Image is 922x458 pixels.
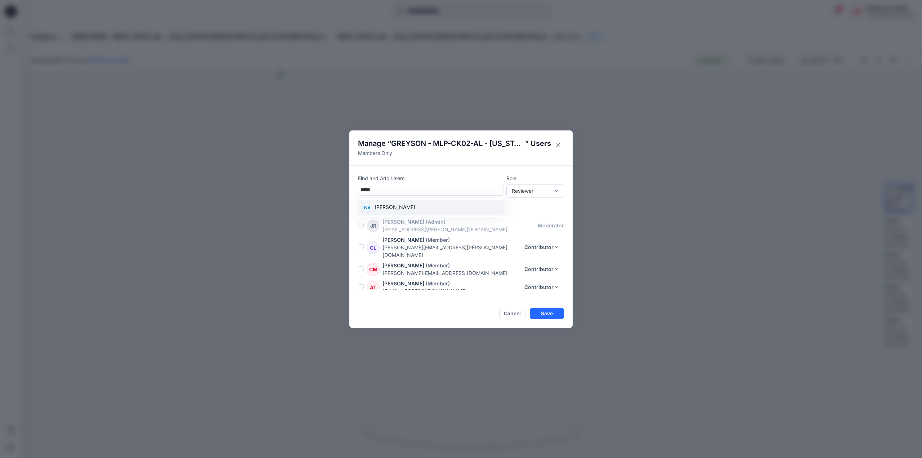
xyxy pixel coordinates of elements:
p: [EMAIL_ADDRESS][PERSON_NAME][DOMAIN_NAME] [382,226,538,233]
div: KV [362,203,372,213]
div: Reviewer [512,187,550,195]
p: Members Only [358,149,564,157]
div: CL [367,241,380,254]
p: (Member) [426,280,450,287]
p: Role [506,174,564,182]
p: [PERSON_NAME] [382,280,424,287]
p: (Member) [426,236,450,244]
h4: Manage “ ” Users [358,139,564,148]
span: GREYSON - MLP-CK02-AL - [US_STATE] BOOSTER CLUB CUSTOM POLO [391,139,525,148]
button: Cancel [499,308,525,319]
button: Contributor [520,263,564,275]
button: Contributor [520,241,564,253]
p: [PERSON_NAME] [382,218,424,226]
p: [PERSON_NAME][EMAIL_ADDRESS][PERSON_NAME][DOMAIN_NAME] [382,244,520,259]
p: moderator [538,222,564,229]
p: [PERSON_NAME] [382,236,424,244]
p: (Admin) [426,218,446,226]
button: Close [552,139,564,151]
p: (Member) [426,262,450,269]
div: JR [367,219,380,232]
p: [PERSON_NAME] [382,262,424,269]
button: Save [530,308,564,319]
div: CM [367,263,380,276]
button: Contributor [520,281,564,293]
p: Find and Add Users [358,174,503,182]
p: [PERSON_NAME] [375,203,415,213]
div: AT [367,281,380,294]
p: [PERSON_NAME][EMAIL_ADDRESS][DOMAIN_NAME] [382,269,520,277]
p: [EMAIL_ADDRESS][DOMAIN_NAME] [382,287,520,295]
